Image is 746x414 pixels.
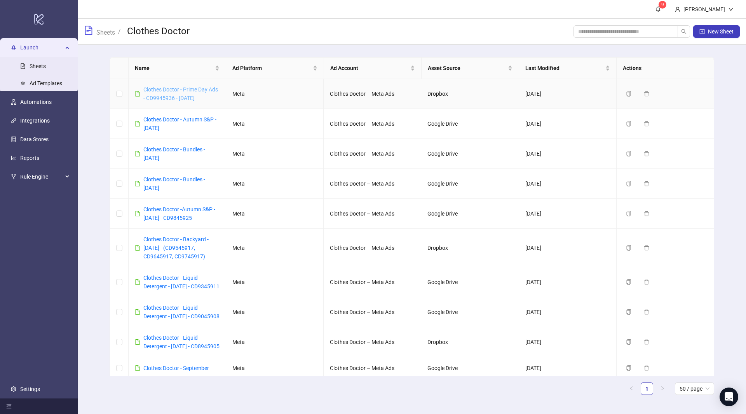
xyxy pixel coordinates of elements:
[644,365,649,371] span: delete
[519,109,617,139] td: [DATE]
[143,305,220,319] a: Clothes Doctor - Liquid Detergent - [DATE] - CD9045908
[143,86,218,101] a: Clothes Doctor - Prime Day Ads - CD9945936 - [DATE]
[324,199,421,229] td: Clothes Doctor – Meta Ads
[681,29,687,34] span: search
[226,357,324,379] td: Meta
[11,45,16,50] span: rocket
[30,63,46,69] a: Sheets
[135,181,140,186] span: file
[118,25,121,38] li: /
[655,6,661,12] span: bell
[20,118,50,124] a: Integrations
[6,403,12,409] span: menu-fold
[525,64,604,72] span: Last Modified
[626,339,631,345] span: copy
[421,139,519,169] td: Google Drive
[135,339,140,345] span: file
[135,121,140,126] span: file
[641,383,653,395] a: 1
[519,297,617,327] td: [DATE]
[660,386,665,391] span: right
[617,58,714,79] th: Actions
[421,79,519,109] td: Dropbox
[629,386,634,391] span: left
[421,199,519,229] td: Google Drive
[661,2,664,7] span: 9
[127,25,190,38] h3: Clothes Doctor
[143,116,216,131] a: Clothes Doctor - Autumn S&P - [DATE]
[626,151,631,156] span: copy
[135,64,213,72] span: Name
[226,58,324,79] th: Ad Platform
[20,155,39,161] a: Reports
[226,267,324,297] td: Meta
[143,335,220,349] a: Clothes Doctor - Liquid Detergent - [DATE] - CD8945905
[20,386,40,392] a: Settings
[20,169,63,184] span: Rule Engine
[143,176,205,191] a: Clothes Doctor - Bundles - [DATE]
[422,58,519,79] th: Asset Source
[625,382,638,395] button: left
[421,229,519,267] td: Dropbox
[659,1,666,9] sup: 9
[143,365,209,371] a: Clothes Doctor - September
[20,40,63,55] span: Launch
[720,388,738,406] div: Open Intercom Messenger
[135,279,140,285] span: file
[421,327,519,357] td: Dropbox
[135,91,140,96] span: file
[519,169,617,199] td: [DATE]
[693,25,740,38] button: New Sheet
[641,382,653,395] li: 1
[324,229,421,267] td: Clothes Doctor – Meta Ads
[519,199,617,229] td: [DATE]
[20,136,49,142] a: Data Stores
[644,245,649,251] span: delete
[421,109,519,139] td: Google Drive
[143,236,209,260] a: Clothes Doctor - Backyard - [DATE] - (CD9545917, CD9645917, CD9745917)
[330,64,409,72] span: Ad Account
[680,383,709,395] span: 50 / page
[626,91,631,96] span: copy
[626,245,631,251] span: copy
[226,297,324,327] td: Meta
[626,211,631,216] span: copy
[421,297,519,327] td: Google Drive
[680,5,728,14] div: [PERSON_NAME]
[519,79,617,109] td: [DATE]
[135,151,140,156] span: file
[129,58,226,79] th: Name
[143,275,220,289] a: Clothes Doctor - Liquid Detergent - [DATE] - CD9345911
[226,169,324,199] td: Meta
[421,267,519,297] td: Google Drive
[644,339,649,345] span: delete
[324,58,422,79] th: Ad Account
[226,199,324,229] td: Meta
[644,181,649,186] span: delete
[519,357,617,379] td: [DATE]
[324,327,421,357] td: Clothes Doctor – Meta Ads
[699,29,705,34] span: plus-square
[626,121,631,126] span: copy
[324,357,421,379] td: Clothes Doctor – Meta Ads
[84,26,93,35] span: file-text
[626,365,631,371] span: copy
[519,267,617,297] td: [DATE]
[644,279,649,285] span: delete
[135,245,140,251] span: file
[324,109,421,139] td: Clothes Doctor – Meta Ads
[644,309,649,315] span: delete
[626,279,631,285] span: copy
[324,267,421,297] td: Clothes Doctor – Meta Ads
[656,382,669,395] button: right
[644,121,649,126] span: delete
[11,174,16,179] span: fork
[421,169,519,199] td: Google Drive
[428,64,506,72] span: Asset Source
[143,206,215,221] a: Clothes Doctor -Autumn S&P - [DATE] - CD9845925
[708,28,734,35] span: New Sheet
[421,357,519,379] td: Google Drive
[95,28,117,36] a: Sheets
[226,327,324,357] td: Meta
[135,309,140,315] span: file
